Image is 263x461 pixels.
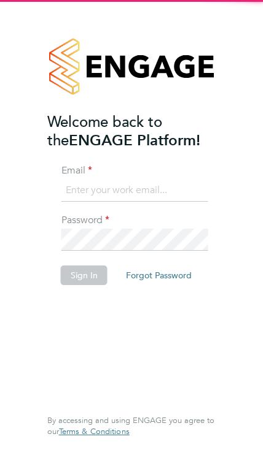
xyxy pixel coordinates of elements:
[59,426,130,436] span: Terms & Conditions
[61,180,208,202] input: Enter your work email...
[59,427,130,436] a: Terms & Conditions
[47,113,216,150] h2: ENGAGE Platform!
[47,415,214,436] span: By accessing and using ENGAGE you agree to our
[47,112,162,150] span: Welcome back to the
[61,214,111,227] label: Password
[61,265,108,285] button: Sign In
[61,164,111,177] label: Email
[116,265,202,285] button: Forgot Password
